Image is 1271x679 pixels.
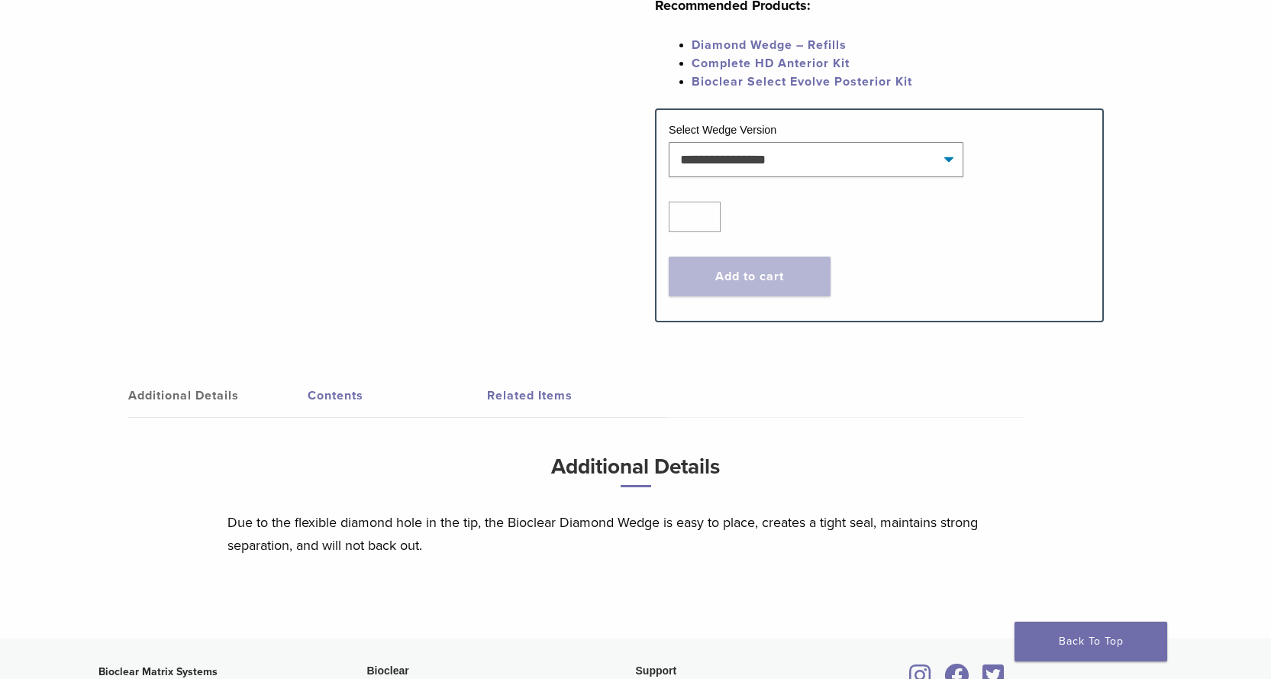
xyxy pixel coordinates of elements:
[308,374,487,417] a: Contents
[692,37,847,53] a: Diamond Wedge – Refills
[636,664,677,677] span: Support
[227,511,1044,557] p: Due to the flexible diamond hole in the tip, the Bioclear Diamond Wedge is easy to place, creates...
[692,56,850,71] a: Complete HD Anterior Kit
[1015,622,1167,661] a: Back To Top
[227,448,1044,500] h3: Additional Details
[98,665,218,678] strong: Bioclear Matrix Systems
[367,664,409,677] span: Bioclear
[669,257,831,296] button: Add to cart
[669,124,776,136] label: Select Wedge Version
[692,74,912,89] a: Bioclear Select Evolve Posterior Kit
[487,374,666,417] a: Related Items
[128,374,308,417] a: Additional Details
